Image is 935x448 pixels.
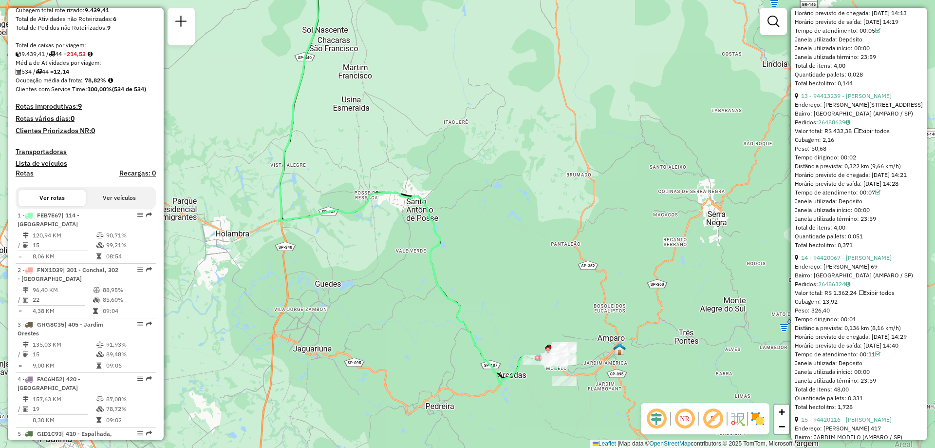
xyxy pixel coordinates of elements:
[106,350,152,359] td: 89,48%
[16,23,156,32] div: Total de Pedidos não Roteirizados:
[801,416,892,423] a: 15 - 94420116 - [PERSON_NAME]
[854,127,890,135] span: Exibir todos
[795,118,923,127] div: Pedidos:
[16,50,156,58] div: 9.439,41 / 44 =
[875,351,880,358] a: Com service time
[795,214,923,223] div: Janela utilizada término: 23:59
[108,78,113,83] em: Média calculada utilizando a maior ocupação (%Peso ou %Cubagem) de cada rota da sessão. Rotas cro...
[645,407,668,430] span: Ocultar deslocamento
[795,35,923,44] div: Janela utilizada: Depósito
[146,267,152,273] em: Rota exportada
[87,85,112,93] strong: 100,00%
[137,430,143,436] em: Opções
[795,70,923,79] div: Quantidade pallets: 0,028
[795,332,923,341] div: Horário previsto de chegada: [DATE] 14:29
[16,6,156,15] div: Cubagem total roteirizado:
[113,15,116,22] strong: 6
[23,351,29,357] i: Total de Atividades
[795,280,923,289] div: Pedidos:
[71,114,75,123] strong: 0
[795,368,923,376] div: Janela utilizada início: 00:00
[102,285,151,295] td: 88,95%
[137,267,143,273] em: Opções
[106,340,152,350] td: 91,93%
[93,287,100,293] i: % de utilização do peso
[795,9,923,18] div: Horário previsto de chegada: [DATE] 14:13
[795,162,923,171] div: Distância prevista: 0,322 km (9,66 km/h)
[16,102,156,111] h4: Rotas improdutivas:
[795,359,923,368] div: Janela utilizada: Depósito
[795,223,923,232] div: Total de itens: 4,00
[54,68,69,75] strong: 12,14
[32,295,93,305] td: 22
[102,295,151,305] td: 85,60%
[795,188,923,197] div: Tempo de atendimento: 00:07
[875,189,880,196] a: Com service time
[795,376,923,385] div: Janela utilizada término: 23:59
[801,92,892,99] a: 13 - 94413239 - [PERSON_NAME]
[16,169,34,177] a: Rotas
[795,53,923,61] div: Janela utilizada término: 23:59
[32,394,96,404] td: 157,63 KM
[613,343,626,355] img: Amparo
[37,321,64,328] span: GHG8C35
[795,341,923,350] div: Horário previsto de saída: [DATE] 14:40
[23,297,29,303] i: Total de Atividades
[845,119,850,125] i: Observações
[146,212,152,218] em: Rota exportada
[18,212,79,228] span: 1 -
[859,289,895,296] span: Exibir todos
[18,266,118,282] span: 2 -
[18,252,22,261] td: =
[36,69,42,75] i: Total de rotas
[795,79,923,88] div: Total hectolitro: 0,144
[875,27,880,34] a: Com service time
[96,406,104,412] i: % de utilização da cubagem
[16,41,156,50] div: Total de caixas por viagem:
[102,306,151,316] td: 09:04
[18,295,22,305] td: /
[18,266,118,282] span: | 301 - Conchal, 302 - [GEOGRAPHIC_DATA]
[795,179,923,188] div: Horário previsto de saída: [DATE] 14:28
[650,440,691,447] a: OpenStreetMap
[96,417,101,423] i: Tempo total em rota
[119,169,156,177] h4: Recargas: 0
[795,403,923,411] div: Total hectolitro: 1,728
[18,350,22,359] td: /
[779,420,785,432] span: −
[23,287,29,293] i: Distância Total
[18,321,103,337] span: 3 -
[96,233,104,238] i: % de utilização do peso
[795,232,923,241] div: Quantidade pallets: 0,051
[32,231,96,240] td: 120,94 KM
[795,241,923,250] div: Total hectolitro: 0,371
[85,77,106,84] strong: 78,82%
[18,430,112,446] span: | 410 - Espalhada, 412 - Carandna
[845,281,850,287] i: Observações
[23,242,29,248] i: Total de Atividades
[795,153,923,162] div: Tempo dirigindo: 00:02
[32,340,96,350] td: 135,03 KM
[16,69,21,75] i: Total de Atividades
[16,77,83,84] span: Ocupação média da frota:
[16,15,156,23] div: Total de Atividades não Roteirizadas:
[795,271,923,280] div: Bairro: [GEOGRAPHIC_DATA] (AMPARO / SP)
[593,440,616,447] a: Leaflet
[96,342,104,348] i: % de utilização do peso
[750,411,766,427] img: Exibir/Ocultar setores
[137,376,143,382] em: Opções
[91,126,95,135] strong: 0
[32,240,96,250] td: 15
[96,363,101,369] i: Tempo total em rota
[18,306,22,316] td: =
[146,430,152,436] em: Rota exportada
[795,350,923,359] div: Tempo de atendimento: 00:11
[106,415,152,425] td: 09:02
[18,375,80,391] span: | 420 - [GEOGRAPHIC_DATA]
[795,315,923,324] div: Tempo dirigindo: 00:01
[795,100,923,109] div: Endereço: [PERSON_NAME][STREET_ADDRESS]
[18,321,103,337] span: | 405 - Jardim Orestes
[795,145,826,152] span: Peso: 50,68
[37,212,61,219] span: FEB7E67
